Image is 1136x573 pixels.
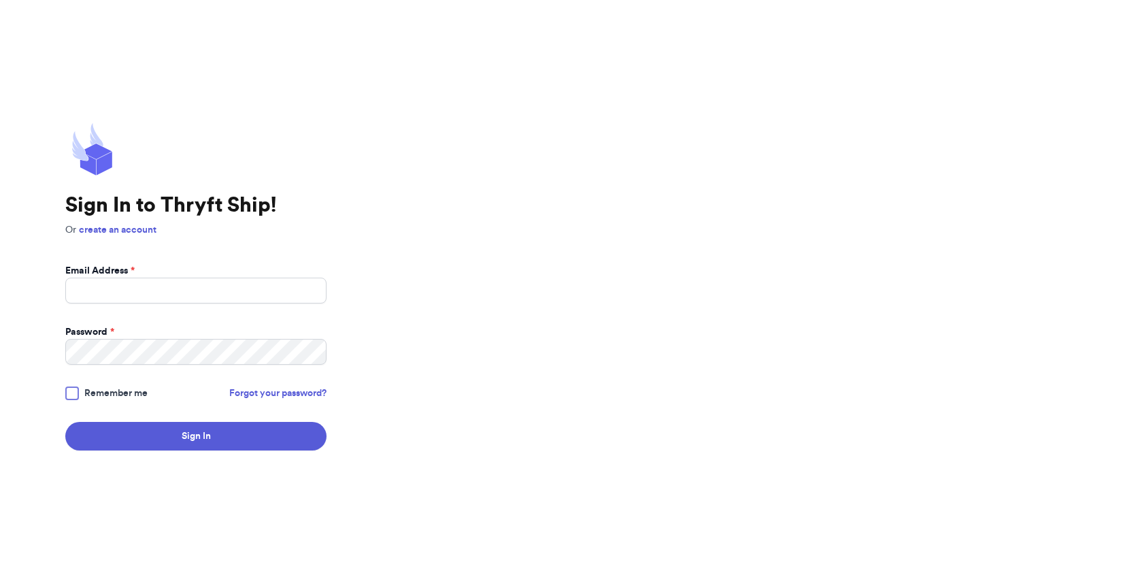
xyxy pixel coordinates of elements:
[65,325,114,339] label: Password
[65,422,327,451] button: Sign In
[84,387,148,400] span: Remember me
[65,223,327,237] p: Or
[65,264,135,278] label: Email Address
[65,193,327,218] h1: Sign In to Thryft Ship!
[229,387,327,400] a: Forgot your password?
[79,225,156,235] a: create an account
